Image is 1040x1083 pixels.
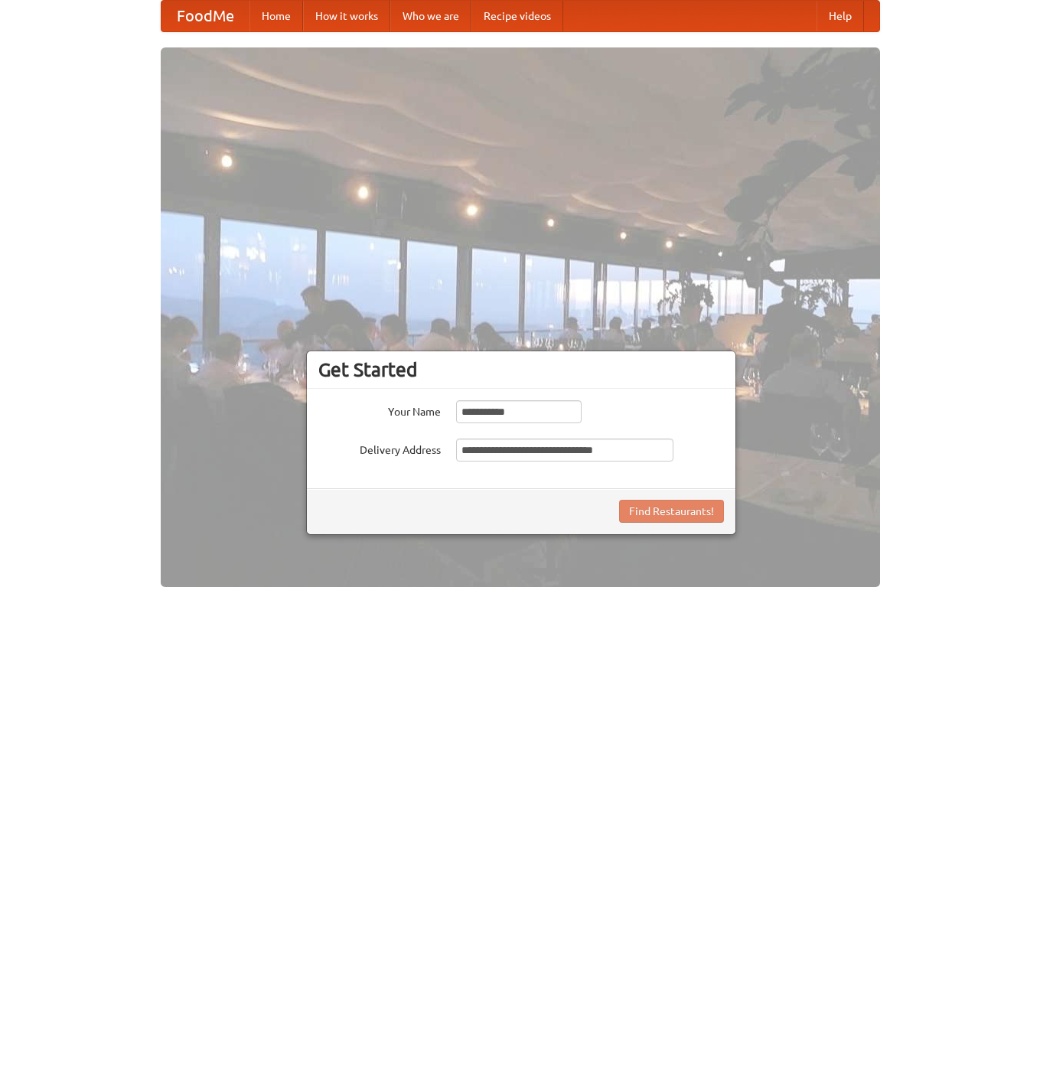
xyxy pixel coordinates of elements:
[817,1,864,31] a: Help
[619,500,724,523] button: Find Restaurants!
[318,439,441,458] label: Delivery Address
[161,1,249,31] a: FoodMe
[318,358,724,381] h3: Get Started
[471,1,563,31] a: Recipe videos
[249,1,303,31] a: Home
[303,1,390,31] a: How it works
[318,400,441,419] label: Your Name
[390,1,471,31] a: Who we are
